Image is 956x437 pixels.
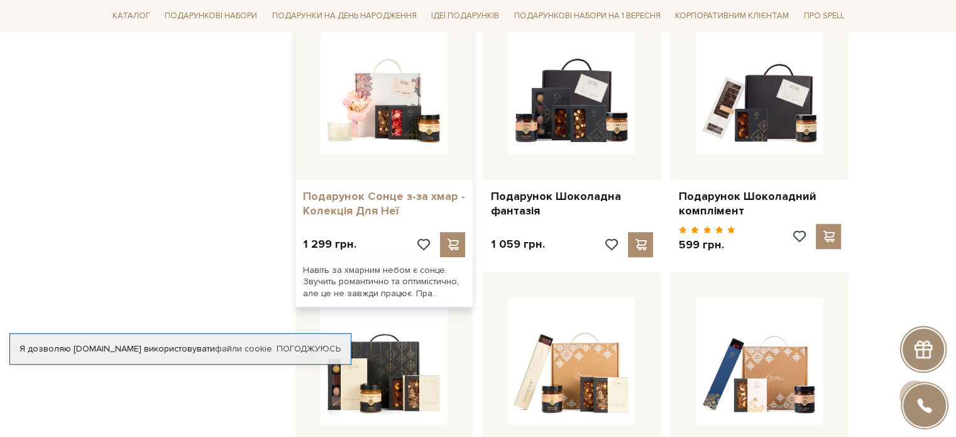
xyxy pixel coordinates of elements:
span: Подарункові набори [160,6,262,26]
a: Подарунок Шоколадний комплімент [678,189,841,219]
a: Корпоративним клієнтам [670,5,794,26]
span: Подарунки на День народження [267,6,422,26]
a: Подарункові набори на 1 Вересня [509,5,666,26]
p: 1 299 грн. [303,237,356,252]
a: Погоджуюсь [277,343,341,355]
a: Подарунок Шоколадна фантазія [490,189,653,219]
div: Я дозволяю [DOMAIN_NAME] використовувати [10,343,351,355]
p: 1 059 грн. [490,237,544,252]
span: Про Spell [799,6,849,26]
p: 599 грн. [678,238,735,252]
div: Навіть за хмарним небом є сонце. Звучить романтично та оптимістично, але це не завжди працює. Пра.. [295,257,473,307]
span: Каталог [107,6,155,26]
a: Подарунок Сонце з-за хмар - Колекція Для Неї [303,189,466,219]
span: Ідеї подарунків [426,6,504,26]
a: файли cookie [215,343,272,354]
